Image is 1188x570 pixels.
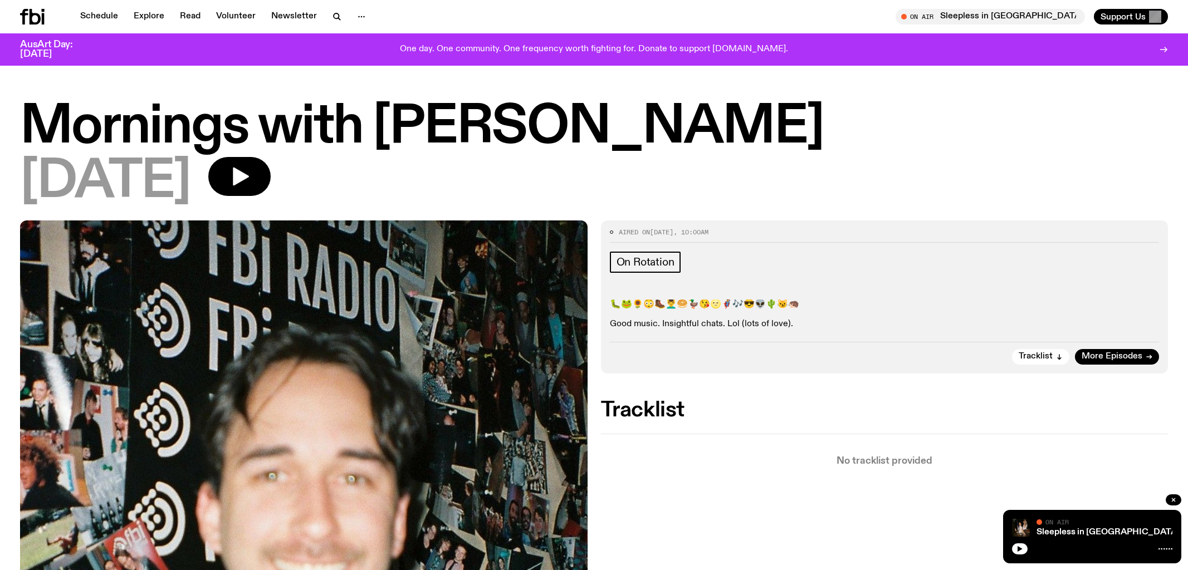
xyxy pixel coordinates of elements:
span: Support Us [1101,12,1146,22]
span: [DATE] [650,228,673,237]
h3: AusArt Day: [DATE] [20,40,91,59]
a: More Episodes [1075,349,1159,365]
img: Marcus Whale is on the left, bent to his knees and arching back with a gleeful look his face He i... [1012,519,1030,537]
span: , 10:00am [673,228,708,237]
span: On Air [1045,518,1069,525]
span: Tracklist [1019,352,1053,361]
p: 🐛🐸🌻😳🥾💆‍♂️🥯🦆😘🌝🦸🎶😎👽🌵😼🦔 [610,299,1160,310]
h2: Tracklist [601,400,1169,420]
a: Volunteer [209,9,262,24]
a: On Rotation [610,252,681,273]
span: On Rotation [617,256,674,268]
a: Sleepless in [GEOGRAPHIC_DATA] [1037,528,1180,537]
p: Good music. Insightful chats. Lol (lots of love). [610,319,1160,330]
p: One day. One community. One frequency worth fighting for. Donate to support [DOMAIN_NAME]. [400,45,788,55]
a: Explore [127,9,171,24]
button: Support Us [1094,9,1168,24]
button: Tracklist [1012,349,1069,365]
span: Aired on [619,228,650,237]
a: Newsletter [265,9,324,24]
a: Schedule [74,9,125,24]
p: No tracklist provided [601,456,1169,466]
span: [DATE] [20,157,190,207]
a: Read [173,9,207,24]
h1: Mornings with [PERSON_NAME] [20,102,1168,153]
span: More Episodes [1082,352,1142,361]
button: On AirSleepless in [GEOGRAPHIC_DATA] [896,9,1085,24]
